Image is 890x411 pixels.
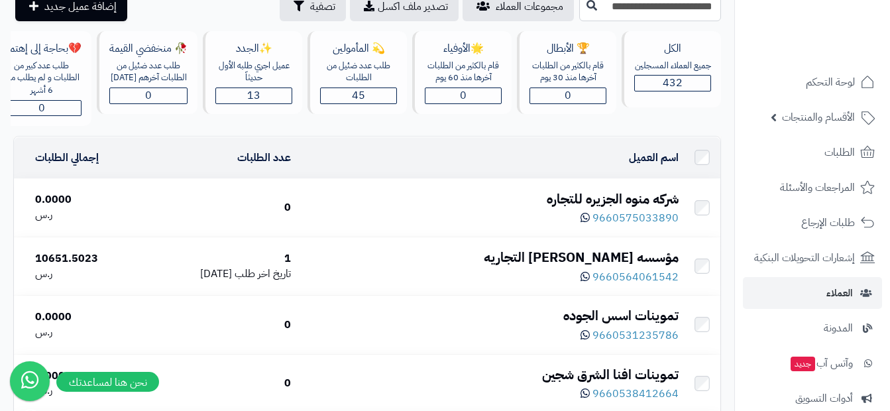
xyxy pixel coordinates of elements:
a: لوحة التحكم [743,66,882,98]
div: ر.س [35,207,137,223]
span: 9660531235786 [592,327,679,343]
a: 9660564061542 [581,269,679,285]
span: إشعارات التحويلات البنكية [754,249,855,267]
div: طلب عدد ضئيل من الطلبات آخرهم [DATE] [109,60,188,84]
span: 9660564061542 [592,269,679,285]
div: قام بالكثير من الطلبات آخرها منذ 30 يوم [529,60,606,84]
span: تاريخ اخر طلب [235,266,291,282]
div: [DATE] [148,266,291,282]
span: الطلبات [824,143,855,162]
span: العملاء [826,284,853,302]
div: 💔بحاجة إلى إهتمام [1,41,82,56]
span: أدوات التسويق [795,389,853,408]
div: جميع العملاء المسجلين [634,60,711,72]
span: 45 [352,88,365,103]
div: طلب عدد كبير من الطلبات و لم يطلب منذ 6 أشهر [1,60,82,97]
div: 🌟الأوفياء [425,41,502,56]
a: العملاء [743,277,882,309]
span: 0 [565,88,571,103]
a: 💫 المأمولينطلب عدد ضئيل من الطلبات45 [305,31,410,126]
a: المراجعات والأسئلة [743,172,882,204]
a: المدونة [743,312,882,344]
a: عدد الطلبات [237,150,291,166]
a: 🏆 الأبطالقام بالكثير من الطلبات آخرها منذ 30 يوم0 [514,31,619,126]
a: طلبات الإرجاع [743,207,882,239]
span: الأقسام والمنتجات [782,108,855,127]
div: تموينات افنا الشرق شجين [302,365,678,384]
a: الكلجميع العملاء المسجلين432 [619,31,724,126]
div: 0 [148,376,291,391]
div: 0 [148,200,291,215]
span: لوحة التحكم [806,73,855,91]
span: 9660575033890 [592,210,679,226]
div: 🏆 الأبطال [529,41,606,56]
a: وآتس آبجديد [743,347,882,379]
a: 🌟الأوفياءقام بالكثير من الطلبات آخرها منذ 60 يوم0 [410,31,514,126]
a: ✨الجددعميل اجري طلبه الأول حديثاّ13 [200,31,305,126]
a: اسم العميل [629,150,679,166]
div: تموينات اسس الجوده [302,306,678,325]
a: إجمالي الطلبات [35,150,99,166]
span: 0 [38,100,45,116]
div: الكل [634,41,711,56]
div: 1 [148,251,291,266]
img: logo-2.png [800,37,877,65]
span: 432 [663,75,683,91]
span: 13 [247,88,260,103]
a: 🥀 منخفضي القيمةطلب عدد ضئيل من الطلبات آخرهم [DATE]0 [94,31,200,126]
div: 10651.5023 [35,251,137,266]
span: 0 [145,88,152,103]
div: ر.س [35,266,137,282]
a: 9660575033890 [581,210,679,226]
span: جديد [791,357,815,371]
a: إشعارات التحويلات البنكية [743,242,882,274]
div: 🥀 منخفضي القيمة [109,41,188,56]
a: الطلبات [743,137,882,168]
div: ✨الجدد [215,41,292,56]
div: 0.0000 [35,310,137,325]
div: 0.0000 [35,369,137,384]
a: 9660531235786 [581,327,679,343]
div: مؤسسه [PERSON_NAME] التجاريه [302,248,678,267]
span: 0 [460,88,467,103]
span: وآتس آب [789,354,853,373]
div: ر.س [35,325,137,340]
span: 9660538412664 [592,386,679,402]
span: المراجعات والأسئلة [780,178,855,197]
div: عميل اجري طلبه الأول حديثاّ [215,60,292,84]
div: 0.0000 [35,192,137,207]
div: طلب عدد ضئيل من الطلبات [320,60,397,84]
div: قام بالكثير من الطلبات آخرها منذ 60 يوم [425,60,502,84]
a: 9660538412664 [581,386,679,402]
div: 0 [148,318,291,333]
span: المدونة [824,319,853,337]
div: شركه منوه الجزيره للتجاره [302,190,678,209]
span: طلبات الإرجاع [801,213,855,232]
div: 💫 المأمولين [320,41,397,56]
